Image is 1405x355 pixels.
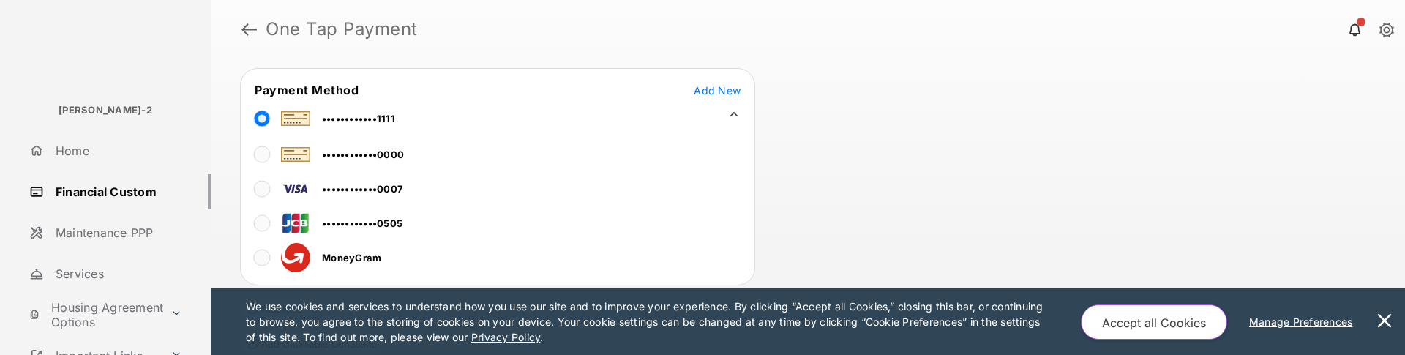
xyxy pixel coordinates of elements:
[246,299,1050,345] p: We use cookies and services to understand how you use our site and to improve your experience. By...
[23,133,211,168] a: Home
[322,149,404,160] span: ••••••••••••0000
[694,84,741,97] span: Add New
[322,113,395,124] span: ••••••••••••1111
[694,83,741,97] button: Add New
[23,297,165,332] a: Housing Agreement Options
[1081,304,1227,340] button: Accept all Cookies
[322,252,381,264] span: MoneyGram
[23,174,211,209] a: Financial Custom
[322,183,403,195] span: ••••••••••••0007
[471,331,540,343] u: Privacy Policy
[23,256,211,291] a: Services
[23,215,211,250] a: Maintenance PPP
[266,20,418,38] strong: One Tap Payment
[1249,315,1359,328] u: Manage Preferences
[59,103,152,118] p: [PERSON_NAME]-2
[255,83,359,97] span: Payment Method
[322,217,402,229] span: ••••••••••••0505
